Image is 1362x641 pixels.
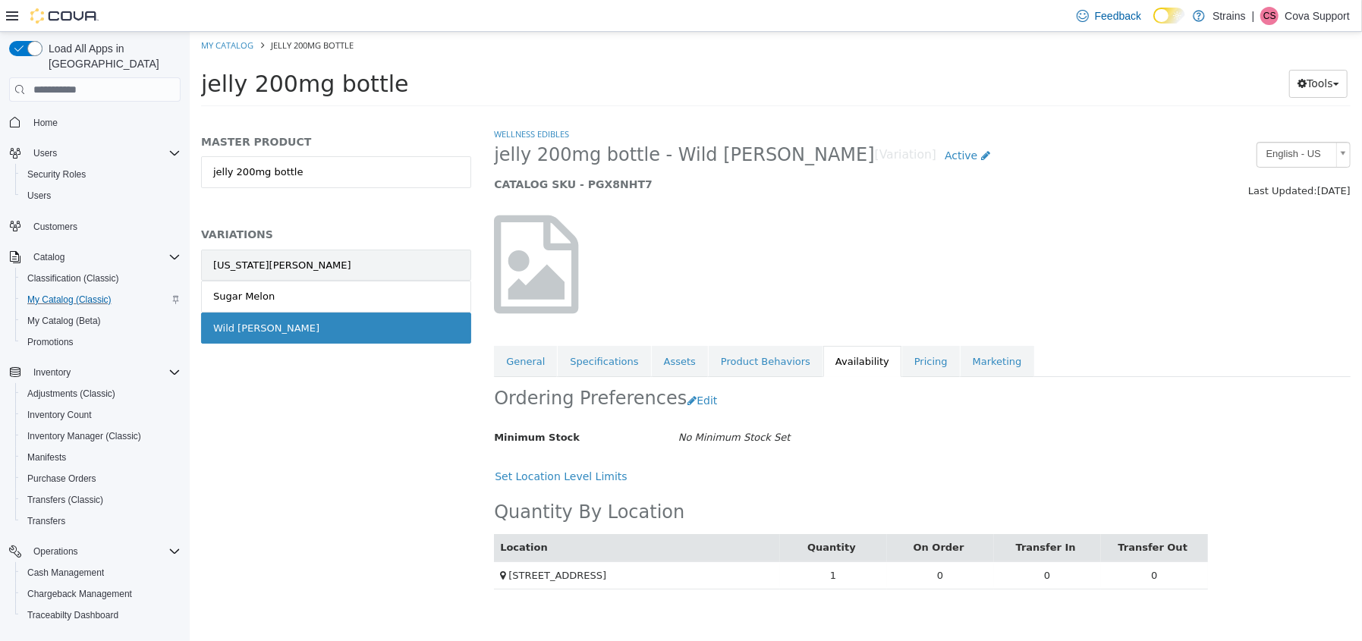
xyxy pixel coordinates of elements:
[27,114,64,132] a: Home
[27,515,65,527] span: Transfers
[497,355,536,383] button: Edit
[21,406,181,424] span: Inventory Count
[634,314,712,346] a: Availability
[27,363,77,382] button: Inventory
[15,310,187,331] button: My Catalog (Beta)
[11,196,282,209] h5: VARIATIONS
[27,248,181,266] span: Catalog
[15,468,187,489] button: Purchase Orders
[304,355,497,379] h2: Ordering Preferences
[519,314,633,346] a: Product Behaviors
[1252,7,1255,25] p: |
[3,215,187,237] button: Customers
[310,508,360,523] button: Location
[27,144,63,162] button: Users
[30,8,99,24] img: Cova
[27,218,83,236] a: Customers
[27,409,92,421] span: Inventory Count
[33,221,77,233] span: Customers
[21,333,80,351] a: Promotions
[755,118,788,130] span: Active
[33,545,78,558] span: Operations
[15,268,187,289] button: Classification (Classic)
[15,164,187,185] button: Security Roles
[27,363,181,382] span: Inventory
[27,190,51,202] span: Users
[1067,110,1161,136] a: English - US
[27,430,141,442] span: Inventory Manager (Classic)
[21,333,181,351] span: Promotions
[11,124,282,156] a: jelly 200mg bottle
[27,542,84,561] button: Operations
[15,426,187,447] button: Inventory Manager (Classic)
[1213,7,1246,25] p: Strains
[27,542,181,561] span: Operations
[21,512,181,530] span: Transfers
[15,185,187,206] button: Users
[21,406,98,424] a: Inventory Count
[21,606,124,624] a: Traceabilty Dashboard
[27,144,181,162] span: Users
[3,143,187,164] button: Users
[15,605,187,626] button: Traceabilty Dashboard
[27,272,119,284] span: Classification (Classic)
[304,469,495,492] h2: Quantity By Location
[15,331,187,353] button: Promotions
[304,400,390,411] span: Minimum Stock
[697,529,804,558] td: 0
[489,400,601,411] i: No Minimum Stock Set
[15,404,187,426] button: Inventory Count
[21,187,57,205] a: Users
[929,510,1001,521] a: Transfer Out
[21,187,181,205] span: Users
[27,451,66,463] span: Manifests
[15,447,187,468] button: Manifests
[15,289,187,310] button: My Catalog (Classic)
[21,585,181,603] span: Chargeback Management
[618,510,669,521] a: Quantity
[304,146,941,159] h5: CATALOG SKU - PGX8NHT7
[21,165,181,184] span: Security Roles
[304,431,446,459] button: Set Location Level Limits
[21,448,72,467] a: Manifests
[304,112,685,135] span: jelly 200mg bottle - Wild [PERSON_NAME]
[771,314,845,346] a: Marketing
[21,491,109,509] a: Transfers (Classic)
[1153,8,1185,24] input: Dark Mode
[1071,1,1147,31] a: Feedback
[24,257,85,272] div: Sugar Melon
[304,96,379,108] a: Wellness Edibles
[21,606,181,624] span: Traceabilty Dashboard
[724,510,778,521] a: On Order
[27,588,132,600] span: Chargeback Management
[33,366,71,379] span: Inventory
[804,529,911,558] td: 0
[15,562,187,583] button: Cash Management
[81,8,164,19] span: jelly 200mg bottle
[27,494,103,506] span: Transfers (Classic)
[911,529,1018,558] td: 0
[24,289,130,304] div: Wild [PERSON_NAME]
[462,314,518,346] a: Assets
[21,291,181,309] span: My Catalog (Classic)
[3,247,187,268] button: Catalog
[21,448,181,467] span: Manifests
[368,314,461,346] a: Specifications
[27,315,101,327] span: My Catalog (Beta)
[27,567,104,579] span: Cash Management
[21,385,181,403] span: Adjustments (Classic)
[319,538,417,549] span: [STREET_ADDRESS]
[15,383,187,404] button: Adjustments (Classic)
[21,470,181,488] span: Purchase Orders
[1099,38,1158,66] button: Tools
[27,473,96,485] span: Purchase Orders
[21,312,107,330] a: My Catalog (Beta)
[33,147,57,159] span: Users
[826,510,889,521] a: Transfer In
[21,165,92,184] a: Security Roles
[21,291,118,309] a: My Catalog (Classic)
[42,41,181,71] span: Load All Apps in [GEOGRAPHIC_DATA]
[15,511,187,532] button: Transfers
[685,118,747,130] small: [Variation]
[33,117,58,129] span: Home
